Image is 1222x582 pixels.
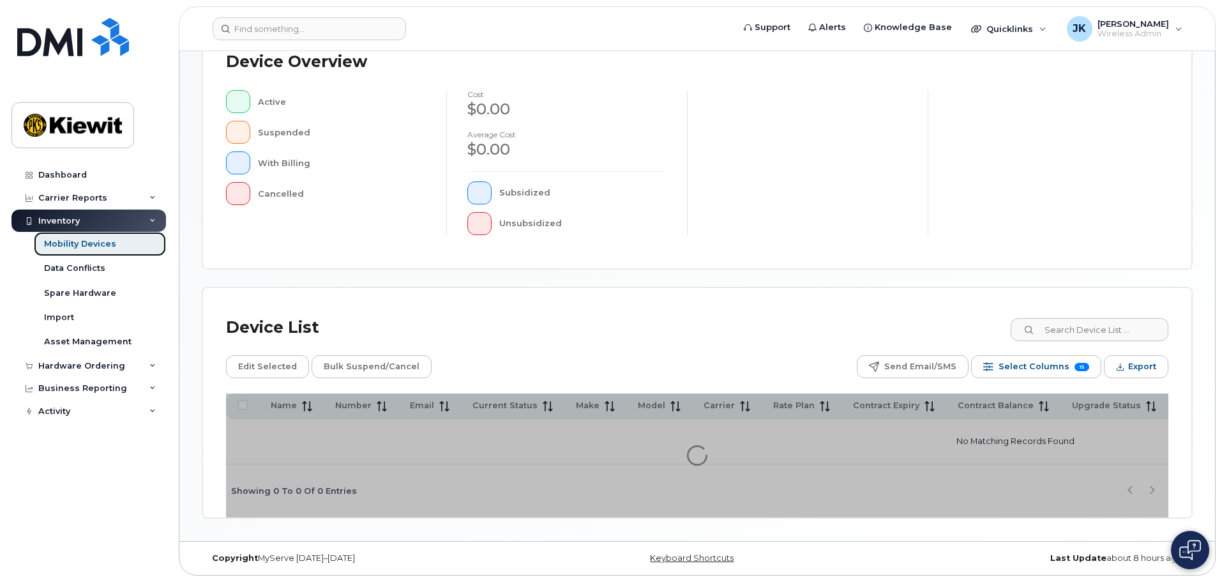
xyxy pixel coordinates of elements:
[650,553,734,563] a: Keyboard Shortcuts
[875,21,952,34] span: Knowledge Base
[324,357,419,376] span: Bulk Suspend/Cancel
[1104,355,1168,378] button: Export
[213,17,406,40] input: Find something...
[226,45,367,79] div: Device Overview
[312,355,432,378] button: Bulk Suspend/Cancel
[1058,16,1191,42] div: Jamie Krussel
[1098,29,1169,39] span: Wireless Admin
[258,90,426,113] div: Active
[1073,21,1086,36] span: JK
[258,182,426,205] div: Cancelled
[212,553,258,563] strong: Copyright
[1075,363,1089,371] span: 15
[1098,19,1169,29] span: [PERSON_NAME]
[735,15,799,40] a: Support
[755,21,790,34] span: Support
[226,311,319,344] div: Device List
[258,151,426,174] div: With Billing
[467,90,667,98] h4: cost
[971,355,1101,378] button: Select Columns 15
[1011,318,1168,341] input: Search Device List ...
[999,357,1069,376] span: Select Columns
[1179,540,1201,560] img: Open chat
[499,181,667,204] div: Subsidized
[238,357,297,376] span: Edit Selected
[855,15,961,40] a: Knowledge Base
[884,357,956,376] span: Send Email/SMS
[226,355,309,378] button: Edit Selected
[499,212,667,235] div: Unsubsidized
[1050,553,1106,563] strong: Last Update
[258,121,426,144] div: Suspended
[962,16,1055,42] div: Quicklinks
[467,98,667,120] div: $0.00
[467,130,667,139] h4: Average cost
[1128,357,1156,376] span: Export
[202,553,532,563] div: MyServe [DATE]–[DATE]
[819,21,846,34] span: Alerts
[799,15,855,40] a: Alerts
[467,139,667,160] div: $0.00
[862,553,1192,563] div: about 8 hours ago
[986,24,1033,34] span: Quicklinks
[857,355,969,378] button: Send Email/SMS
